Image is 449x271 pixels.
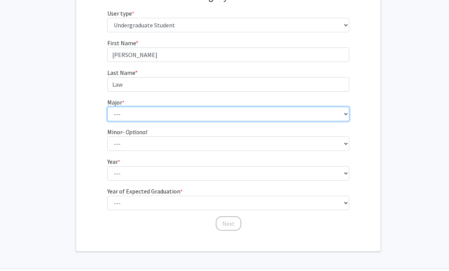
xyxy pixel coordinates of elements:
[107,69,135,76] span: Last Name
[107,157,120,166] label: Year
[123,128,147,136] i: - Optional
[107,39,136,47] span: First Name
[107,9,134,18] label: User type
[107,98,124,107] label: Major
[107,187,183,196] label: Year of Expected Graduation
[6,237,32,265] iframe: Chat
[107,127,147,136] label: Minor
[216,216,241,231] button: Next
